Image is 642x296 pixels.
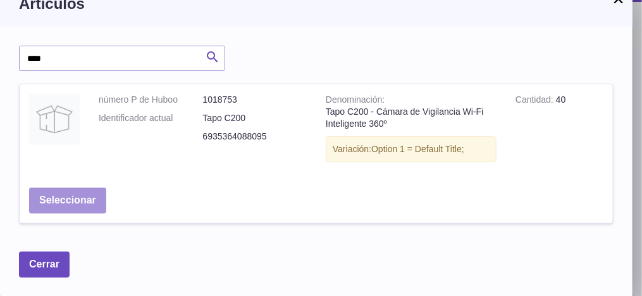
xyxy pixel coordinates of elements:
dt: Identificador actual [99,112,203,124]
dd: Tapo C200 [203,112,307,124]
span: Option 1 = Default Title; [371,144,464,154]
strong: Cantidad [515,94,556,108]
td: 40 [506,84,613,178]
button: Cerrar [19,252,70,278]
img: Tapo C200 - Cámara de Vigilancia Wi-Fi Inteligente 360º [29,94,80,145]
div: Variación: [326,136,497,162]
dd: 6935364088095 [203,131,307,143]
button: Seleccionar [29,188,106,214]
strong: Denominación [326,94,385,108]
dt: número P de Huboo [99,94,203,106]
span: Cerrar [29,259,59,269]
div: Tapo C200 - Cámara de Vigilancia Wi-Fi Inteligente 360º [326,106,497,130]
dd: 1018753 [203,94,307,106]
